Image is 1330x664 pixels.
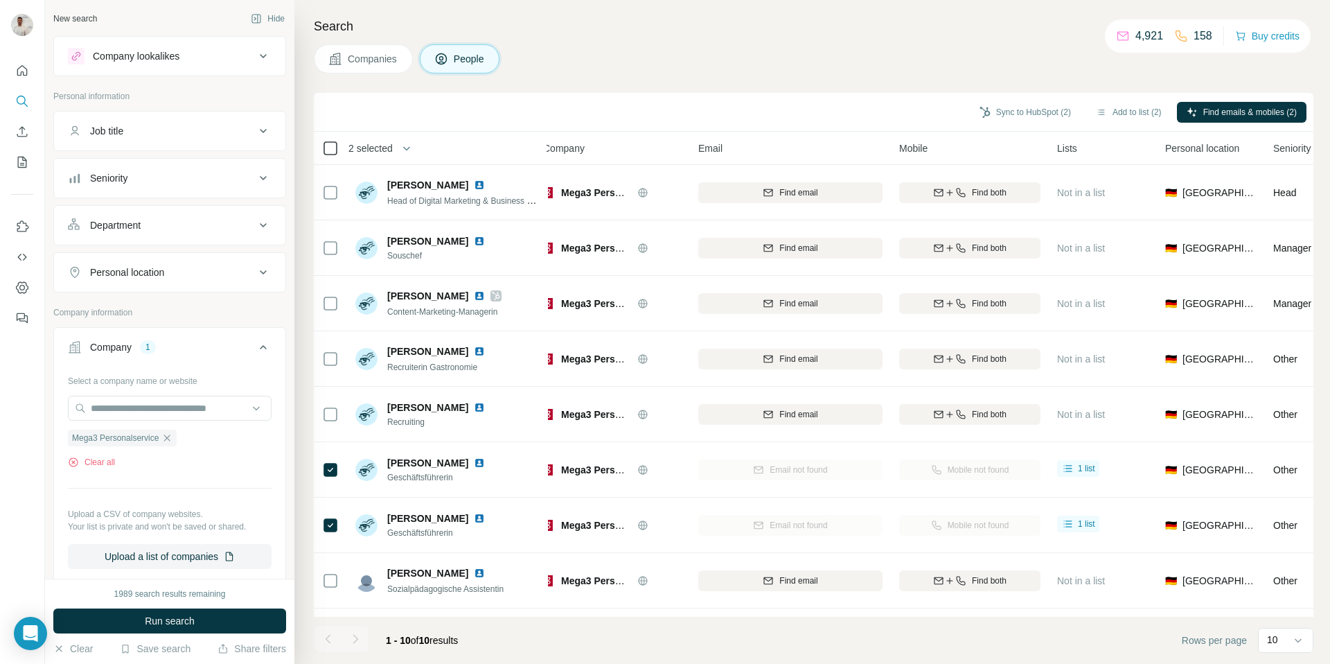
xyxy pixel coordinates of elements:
[387,234,468,248] span: [PERSON_NAME]
[54,209,285,242] button: Department
[1182,408,1257,421] span: [GEOGRAPHIC_DATA]
[972,408,1007,421] span: Find both
[1182,574,1257,588] span: [GEOGRAPHIC_DATA]
[387,178,468,192] span: [PERSON_NAME]
[474,457,485,469] img: LinkedIn logo
[11,275,33,300] button: Dashboard
[972,186,1007,199] span: Find both
[970,102,1081,123] button: Sync to HubSpot (2)
[1182,463,1257,477] span: [GEOGRAPHIC_DATA]
[54,114,285,148] button: Job title
[561,243,668,254] span: Mega3 Personalservice
[1267,633,1278,647] p: 10
[387,416,490,428] span: Recruiting
[1203,106,1297,119] span: Find emails & mobiles (2)
[1057,575,1105,586] span: Not in a list
[972,575,1007,587] span: Find both
[1182,186,1257,200] span: [GEOGRAPHIC_DATA]
[899,141,928,155] span: Mobile
[90,124,123,138] div: Job title
[561,298,668,309] span: Mega3 Personalservice
[53,90,286,103] p: Personal information
[241,8,294,29] button: Hide
[1235,26,1300,46] button: Buy credits
[314,17,1313,36] h4: Search
[11,245,33,270] button: Use Surfe API
[543,520,554,531] img: Logo of Mega3 Personalservice
[1273,520,1297,531] span: Other
[68,544,272,569] button: Upload a list of companies
[1182,297,1257,311] span: [GEOGRAPHIC_DATA]
[474,236,485,247] img: LinkedIn logo
[1273,353,1297,365] span: Other
[561,187,668,198] span: Mega3 Personalservice
[355,459,378,481] img: Avatar
[11,306,33,331] button: Feedback
[387,527,490,539] span: Geschäftsführerin
[543,141,585,155] span: Company
[454,52,486,66] span: People
[1057,409,1105,420] span: Not in a list
[1165,574,1177,588] span: 🇩🇪
[11,214,33,239] button: Use Surfe on LinkedIn
[698,238,883,259] button: Find email
[68,508,272,521] p: Upload a CSV of company websites.
[561,353,668,365] span: Mega3 Personalservice
[1086,102,1171,123] button: Add to list (2)
[53,12,97,25] div: New search
[1182,352,1257,366] span: [GEOGRAPHIC_DATA]
[387,307,497,317] span: Content-Marketing-Managerin
[68,456,115,469] button: Clear all
[386,635,411,646] span: 1 - 10
[972,297,1007,310] span: Find both
[1078,518,1095,530] span: 1 list
[14,617,47,650] div: Open Intercom Messenger
[1182,634,1247,647] span: Rows per page
[899,349,1040,369] button: Find both
[218,642,286,656] button: Share filters
[543,298,554,309] img: Logo of Mega3 Personalservice
[72,432,159,444] span: Mega3 Personalservice
[1135,28,1163,44] p: 4,921
[698,404,883,425] button: Find email
[1273,187,1296,198] span: Head
[1182,518,1257,532] span: [GEOGRAPHIC_DATA]
[387,566,468,580] span: [PERSON_NAME]
[355,182,378,204] img: Avatar
[1273,464,1297,475] span: Other
[1165,518,1177,532] span: 🇩🇪
[387,512,468,525] span: [PERSON_NAME]
[1273,298,1311,309] span: Manager
[1165,463,1177,477] span: 🇩🇪
[387,362,477,372] span: Recruiterin Gastronomie
[11,119,33,144] button: Enrich CSV
[114,588,226,600] div: 1989 search results remaining
[68,369,272,387] div: Select a company name or website
[120,642,190,656] button: Save search
[53,609,286,634] button: Run search
[1165,141,1239,155] span: Personal location
[1194,28,1212,44] p: 158
[543,187,554,198] img: Logo of Mega3 Personalservice
[68,521,272,533] p: Your list is private and won't be saved or shared.
[1273,141,1311,155] span: Seniority
[561,464,668,475] span: Mega3 Personalservice
[348,52,398,66] span: Companies
[899,182,1040,203] button: Find both
[779,186,817,199] span: Find email
[543,353,554,365] img: Logo of Mega3 Personalservice
[387,471,490,484] span: Geschäftsführerin
[779,353,817,365] span: Find email
[11,58,33,83] button: Quick start
[698,293,883,314] button: Find email
[1057,187,1105,198] span: Not in a list
[54,256,285,289] button: Personal location
[698,182,883,203] button: Find email
[1177,102,1306,123] button: Find emails & mobiles (2)
[543,409,554,420] img: Logo of Mega3 Personalservice
[355,570,378,592] img: Avatar
[698,141,722,155] span: Email
[1165,297,1177,311] span: 🇩🇪
[474,513,485,524] img: LinkedIn logo
[698,570,883,591] button: Find email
